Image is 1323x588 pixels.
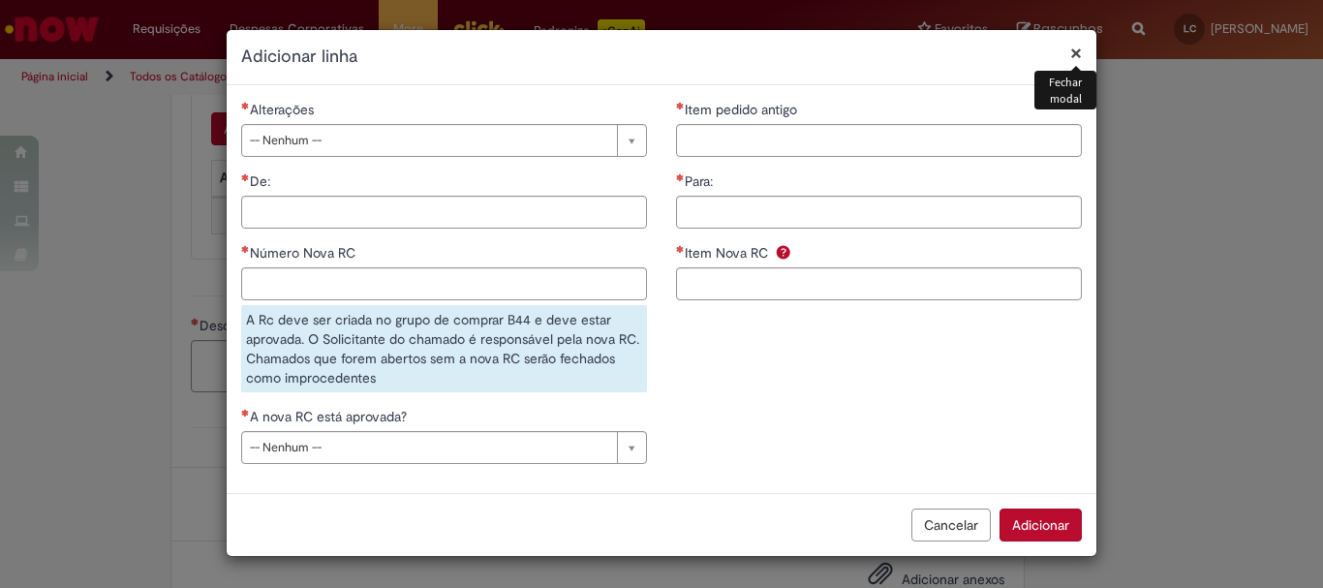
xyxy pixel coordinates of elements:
[241,305,647,392] div: A Rc deve ser criada no grupo de comprar B44 e deve estar aprovada. O Solicitante do chamado é re...
[241,267,647,300] input: Número Nova RC
[676,196,1082,229] input: Para:
[250,101,318,118] span: Alterações
[676,173,685,181] span: Necessários
[685,244,772,262] span: Item Nova RC
[1034,71,1096,109] div: Fechar modal
[241,173,250,181] span: Necessários
[241,45,1082,70] h2: Adicionar linha
[241,409,250,417] span: Necessários
[241,245,250,253] span: Necessários
[250,408,411,425] span: A nova RC está aprovada?
[676,267,1082,300] input: Item Nova RC
[241,196,647,229] input: De:
[685,101,801,118] span: Item pedido antigo
[250,244,359,262] span: Número Nova RC
[250,172,274,190] span: De:
[911,509,991,542] button: Cancelar
[250,432,607,463] span: -- Nenhum --
[250,125,607,156] span: -- Nenhum --
[1000,509,1082,542] button: Adicionar
[676,102,685,109] span: Necessários
[241,102,250,109] span: Necessários
[772,244,795,260] span: Ajuda para Item Nova RC
[1070,43,1082,63] button: Fechar modal
[676,245,685,253] span: Necessários
[676,124,1082,157] input: Item pedido antigo
[685,172,717,190] span: Para:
